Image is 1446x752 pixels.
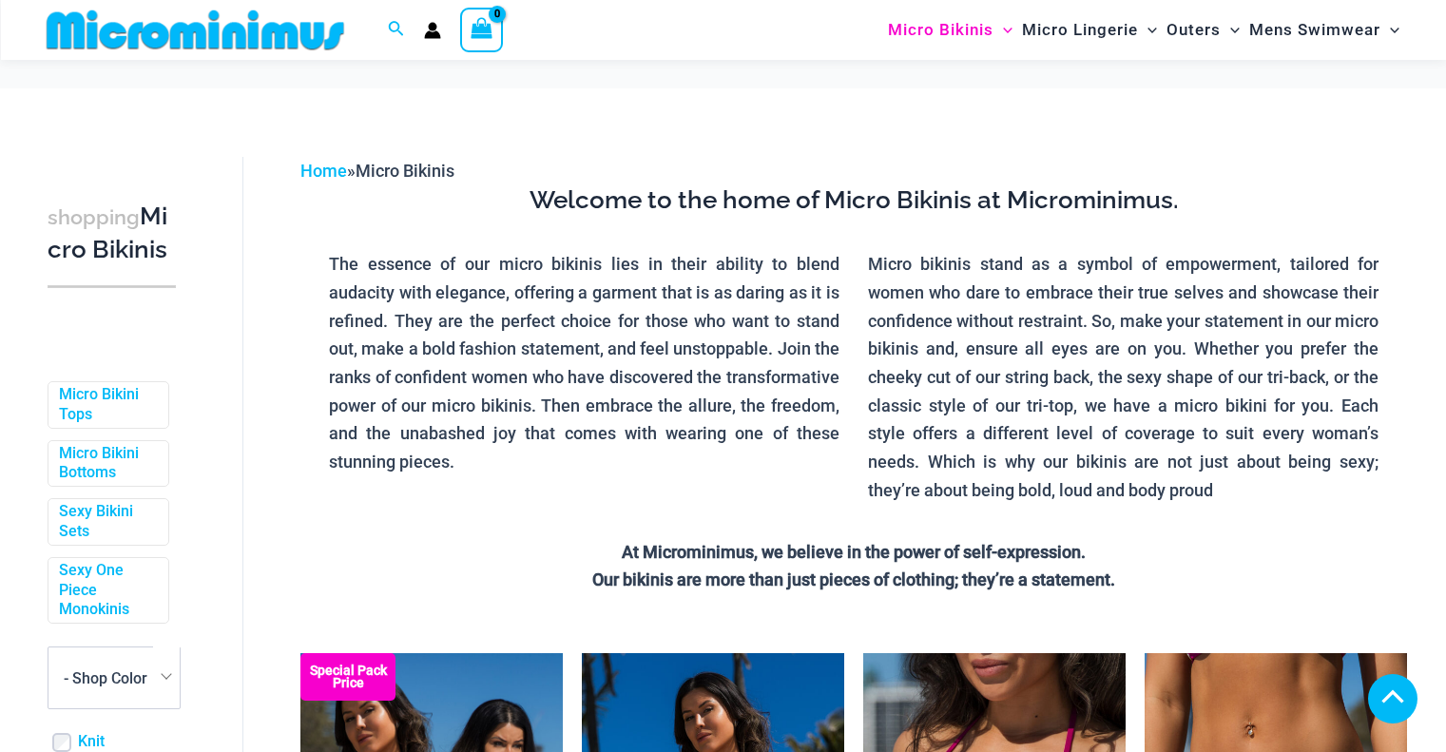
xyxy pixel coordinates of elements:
span: » [300,161,454,181]
span: Menu Toggle [993,6,1012,54]
span: Mens Swimwear [1249,6,1380,54]
a: Micro Bikini Tops [59,385,154,425]
nav: Site Navigation [880,3,1408,57]
span: Micro Lingerie [1022,6,1138,54]
a: Home [300,161,347,181]
a: Search icon link [388,18,405,42]
p: The essence of our micro bikinis lies in their ability to blend audacity with elegance, offering ... [329,250,839,476]
a: Micro Bikini Bottoms [59,444,154,484]
span: Menu Toggle [1380,6,1399,54]
span: - Shop Color [48,646,181,709]
span: Menu Toggle [1221,6,1240,54]
a: Micro BikinisMenu ToggleMenu Toggle [883,6,1017,54]
p: Micro bikinis stand as a symbol of empowerment, tailored for women who dare to embrace their true... [868,250,1379,504]
a: Sexy One Piece Monokinis [59,561,154,620]
a: Sexy Bikini Sets [59,502,154,542]
span: shopping [48,205,140,229]
strong: Our bikinis are more than just pieces of clothing; they’re a statement. [592,569,1115,589]
span: Outers [1166,6,1221,54]
b: Special Pack Price [300,665,395,689]
h3: Welcome to the home of Micro Bikinis at Microminimus. [315,184,1393,217]
a: View Shopping Cart, empty [460,8,504,51]
span: Micro Bikinis [888,6,993,54]
h3: Micro Bikinis [48,201,176,266]
a: Micro LingerieMenu ToggleMenu Toggle [1017,6,1162,54]
span: - Shop Color [48,647,180,708]
strong: At Microminimus, we believe in the power of self-expression. [622,542,1086,562]
span: - Shop Color [64,669,147,687]
a: Account icon link [424,22,441,39]
span: Micro Bikinis [356,161,454,181]
a: Knit [78,732,105,752]
img: MM SHOP LOGO FLAT [39,9,352,51]
a: OutersMenu ToggleMenu Toggle [1162,6,1244,54]
span: Menu Toggle [1138,6,1157,54]
a: Mens SwimwearMenu ToggleMenu Toggle [1244,6,1404,54]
